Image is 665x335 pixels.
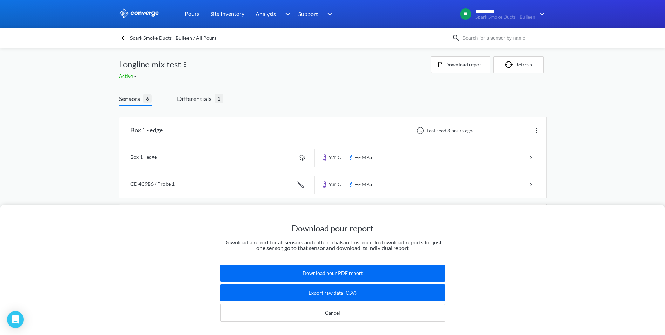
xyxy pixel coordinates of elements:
button: Export raw data (CSV) [220,284,445,301]
span: Analysis [256,9,276,18]
input: Search for a sensor by name [460,34,545,42]
span: Spark Smoke Ducts - Bulleen / All Pours [130,33,216,43]
img: backspace.svg [120,34,129,42]
img: downArrow.svg [280,10,292,18]
button: Download pour PDF report [220,265,445,282]
img: logo_ewhite.svg [119,8,160,18]
img: downArrow.svg [323,10,334,18]
span: Support [298,9,318,18]
img: downArrow.svg [535,10,547,18]
img: icon-search.svg [452,34,460,42]
span: Spark Smoke Ducts - Bulleen [475,14,535,20]
h1: Download pour report [220,223,445,234]
button: Cancel [220,304,445,322]
div: Open Intercom Messenger [7,311,24,328]
p: Download a report for all sensors and differentials in this pour. To download reports for just on... [220,239,445,251]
